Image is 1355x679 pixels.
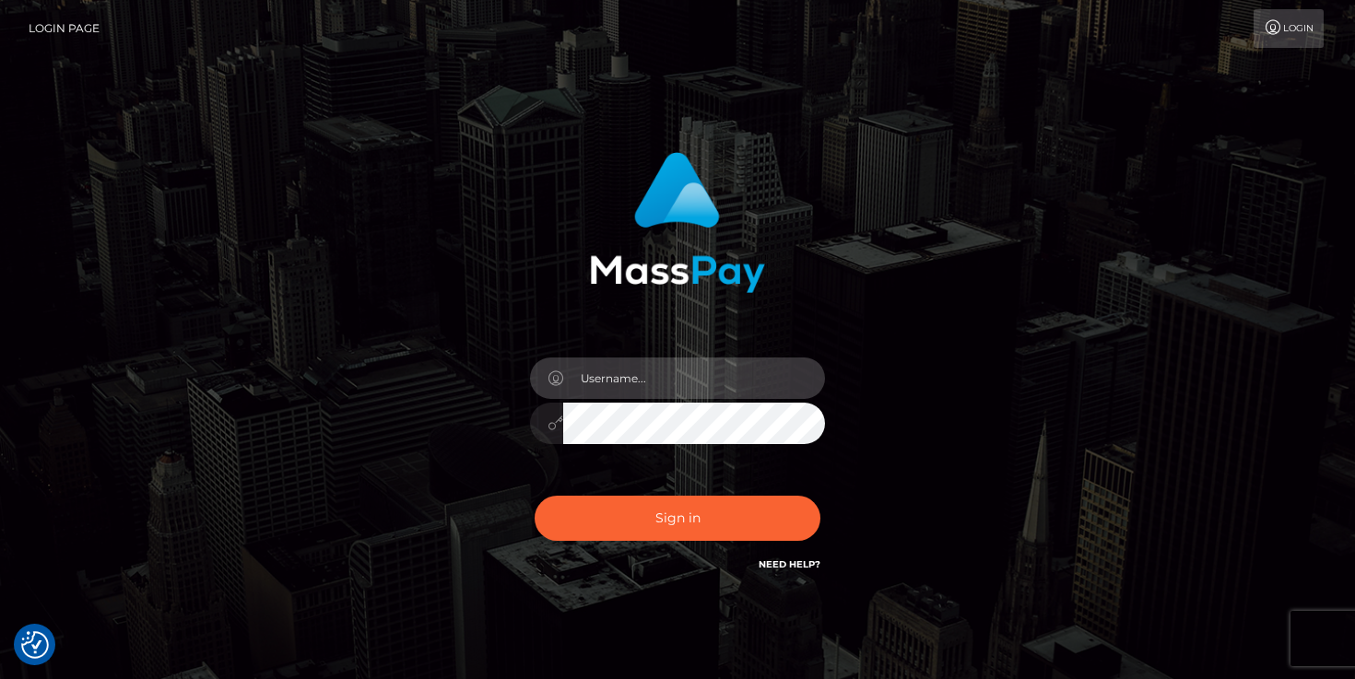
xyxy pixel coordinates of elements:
[563,357,825,399] input: Username...
[590,152,765,293] img: MassPay Login
[535,496,820,541] button: Sign in
[1254,9,1324,48] a: Login
[21,631,49,659] button: Consent Preferences
[21,631,49,659] img: Revisit consent button
[29,9,100,48] a: Login Page
[759,558,820,570] a: Need Help?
